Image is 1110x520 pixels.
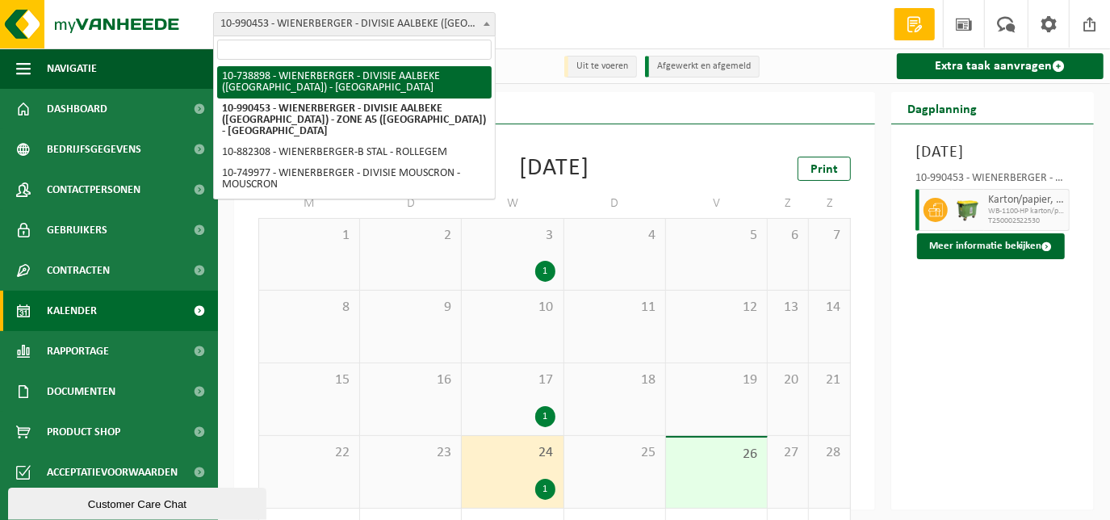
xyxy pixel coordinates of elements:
[267,444,351,462] span: 22
[817,444,841,462] span: 28
[360,189,462,218] td: D
[368,371,453,389] span: 16
[564,189,666,218] td: D
[267,299,351,317] span: 8
[470,371,555,389] span: 17
[666,189,768,218] td: V
[368,227,453,245] span: 2
[768,189,809,218] td: Z
[535,261,555,282] div: 1
[817,299,841,317] span: 14
[47,412,120,452] span: Product Shop
[8,484,270,520] iframe: chat widget
[217,163,492,195] li: 10-749977 - WIENERBERGER - DIVISIE MOUSCRON - MOUSCRON
[47,250,110,291] span: Contracten
[217,66,492,99] li: 10-738898 - WIENERBERGER - DIVISIE AALBEKE ([GEOGRAPHIC_DATA]) - [GEOGRAPHIC_DATA]
[915,140,1070,165] h3: [DATE]
[798,157,851,181] a: Print
[988,194,1065,207] span: Karton/papier, los (bedrijven)
[897,53,1104,79] a: Extra taak aanvragen
[776,371,800,389] span: 20
[674,299,759,317] span: 12
[988,207,1065,216] span: WB-1100-HP karton/papier, los (bedrijven)
[572,371,657,389] span: 18
[988,216,1065,226] span: T250002522530
[572,444,657,462] span: 25
[47,170,140,210] span: Contactpersonen
[674,371,759,389] span: 19
[267,227,351,245] span: 1
[817,371,841,389] span: 21
[47,452,178,493] span: Acceptatievoorwaarden
[572,227,657,245] span: 4
[267,371,351,389] span: 15
[809,189,850,218] td: Z
[645,56,760,78] li: Afgewerkt en afgemeld
[47,89,107,129] span: Dashboard
[891,92,993,124] h2: Dagplanning
[535,406,555,427] div: 1
[535,479,555,500] div: 1
[470,444,555,462] span: 24
[47,331,109,371] span: Rapportage
[217,99,492,142] li: 10-990453 - WIENERBERGER - DIVISIE AALBEKE ([GEOGRAPHIC_DATA]) - ZONE A5 ([GEOGRAPHIC_DATA]) - [G...
[47,371,115,412] span: Documenten
[217,142,492,163] li: 10-882308 - WIENERBERGER-B STAL - ROLLEGEM
[47,129,141,170] span: Bedrijfsgegevens
[214,13,495,36] span: 10-990453 - WIENERBERGER - DIVISIE AALBEKE (POTTELBERG) - ZONE A5 (MAGAZIJN) - AALBEKE
[368,444,453,462] span: 23
[917,233,1065,259] button: Meer informatie bekijken
[956,198,980,222] img: WB-1100-HPE-GN-50
[47,291,97,331] span: Kalender
[811,163,838,176] span: Print
[470,227,555,245] span: 3
[776,227,800,245] span: 6
[817,227,841,245] span: 7
[47,48,97,89] span: Navigatie
[519,157,589,181] div: [DATE]
[213,12,496,36] span: 10-990453 - WIENERBERGER - DIVISIE AALBEKE (POTTELBERG) - ZONE A5 (MAGAZIJN) - AALBEKE
[776,444,800,462] span: 27
[47,210,107,250] span: Gebruikers
[674,227,759,245] span: 5
[470,299,555,317] span: 10
[462,189,563,218] td: W
[915,173,1070,189] div: 10-990453 - WIENERBERGER - DIVISIE AALBEKE ([GEOGRAPHIC_DATA]) - ZONE A5 ([GEOGRAPHIC_DATA]) - [G...
[572,299,657,317] span: 11
[258,189,360,218] td: M
[564,56,637,78] li: Uit te voeren
[368,299,453,317] span: 9
[674,446,759,463] span: 26
[776,299,800,317] span: 13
